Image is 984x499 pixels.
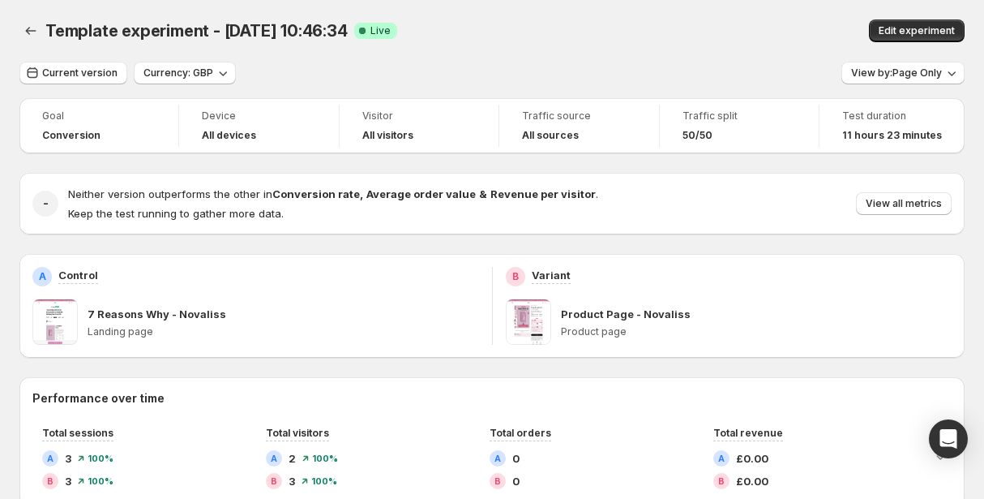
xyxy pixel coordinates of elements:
p: Product Page - Novaliss [561,306,691,322]
span: 3 [65,450,71,467]
span: Keep the test running to gather more data. [68,207,284,220]
span: 100 % [311,476,337,486]
p: Variant [532,267,571,283]
h2: A [271,454,277,463]
span: View all metrics [866,197,942,210]
span: Total visitors [266,427,329,439]
span: 100 % [88,454,113,463]
span: Neither version outperforms the other in . [68,187,598,200]
strong: , [360,187,363,200]
span: Current version [42,67,118,80]
div: Open Intercom Messenger [929,419,968,458]
span: Total orders [490,427,551,439]
h4: All visitors [362,129,413,142]
span: View by: Page Only [851,67,942,80]
p: 7 Reasons Why - Novaliss [88,306,226,322]
h2: B [271,476,277,486]
span: Edit experiment [879,24,955,37]
span: Template experiment - [DATE] 10:46:34 [45,21,348,41]
span: Goal [42,110,156,123]
h2: B [47,476,53,486]
span: Total revenue [713,427,783,439]
button: View by:Page Only [841,62,965,84]
span: 0 [512,450,520,467]
h2: A [494,454,501,463]
span: Total sessions [42,427,113,439]
span: £0.00 [736,450,768,467]
p: Control [58,267,98,283]
h4: All devices [202,129,256,142]
button: Current version [19,62,127,84]
span: 50/50 [682,129,712,142]
h2: B [718,476,725,486]
button: Currency: GBP [134,62,236,84]
button: Edit experiment [869,19,965,42]
img: Product Page - Novaliss [506,299,551,345]
button: View all metrics [856,192,952,215]
a: Test duration11 hours 23 minutes [842,108,942,144]
h2: B [512,270,519,283]
span: Currency: GBP [143,67,213,80]
span: 3 [65,473,71,489]
a: DeviceAll devices [202,108,315,144]
strong: & [479,187,487,200]
h2: B [494,476,501,486]
span: Traffic split [682,110,796,123]
h2: - [43,196,49,212]
img: 7 Reasons Why - Novaliss [32,299,78,345]
a: GoalConversion [42,108,156,144]
span: £0.00 [736,473,768,489]
span: Live [370,24,391,37]
span: 3 [289,473,295,489]
a: Traffic split50/50 [682,108,796,144]
button: Back [19,19,42,42]
span: Test duration [842,110,942,123]
h2: Performance over time [32,390,952,407]
strong: Average order value [366,187,476,200]
p: Product page [561,325,952,338]
span: 100 % [312,454,338,463]
p: Landing page [88,325,479,338]
h2: A [47,454,53,463]
a: Traffic sourceAll sources [522,108,635,144]
strong: Conversion rate [272,187,360,200]
span: Traffic source [522,110,635,123]
h2: A [718,454,725,463]
span: Visitor [362,110,476,123]
h2: A [39,270,46,283]
span: Device [202,110,315,123]
h4: All sources [522,129,579,142]
span: Conversion [42,129,101,142]
span: 2 [289,450,296,467]
a: VisitorAll visitors [362,108,476,144]
span: 100 % [88,476,113,486]
span: 11 hours 23 minutes [842,129,942,142]
span: 0 [512,473,520,489]
strong: Revenue per visitor [490,187,596,200]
